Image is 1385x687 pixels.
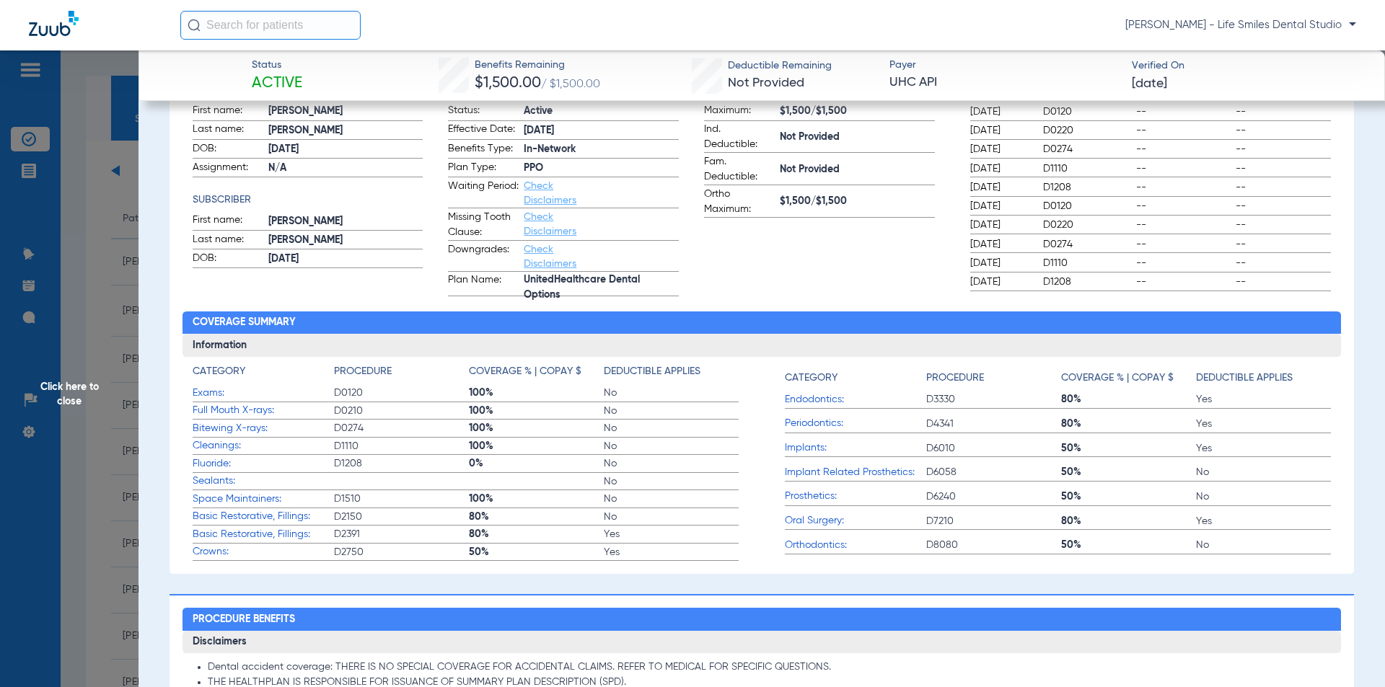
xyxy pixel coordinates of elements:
[1236,142,1331,156] span: --
[1236,180,1331,195] span: --
[604,364,739,384] app-breakdown-title: Deductible Applies
[926,538,1061,552] span: D8080
[193,403,334,418] span: Full Mouth X-rays:
[193,364,245,379] h4: Category
[1061,441,1196,456] span: 50%
[448,160,519,177] span: Plan Type:
[1043,218,1131,232] span: D0220
[1061,514,1196,528] span: 80%
[334,456,469,471] span: D1208
[970,161,1031,176] span: [DATE]
[193,160,263,177] span: Assignment:
[970,237,1031,252] span: [DATE]
[193,527,334,542] span: Basic Restorative, Fillings:
[1043,142,1131,156] span: D0274
[1236,105,1331,119] span: --
[970,218,1031,232] span: [DATE]
[1196,371,1293,386] h4: Deductible Applies
[970,180,1031,195] span: [DATE]
[469,456,604,471] span: 0%
[193,141,263,159] span: DOB:
[970,123,1031,138] span: [DATE]
[970,105,1031,119] span: [DATE]
[785,440,926,456] span: Implants:
[926,364,1061,391] app-breakdown-title: Procedure
[448,210,519,240] span: Missing Tooth Clause:
[604,545,739,559] span: Yes
[524,123,679,138] span: [DATE]
[334,421,469,435] span: D0274
[604,386,739,400] span: No
[1196,465,1331,479] span: No
[926,465,1061,479] span: D6058
[475,58,600,73] span: Benefits Remaining
[1061,465,1196,479] span: 50%
[193,232,263,249] span: Last name:
[604,527,739,541] span: Yes
[1136,199,1231,213] span: --
[604,421,739,435] span: No
[704,122,775,152] span: Ind. Deductible:
[780,194,935,209] span: $1,500/$1,500
[193,122,263,139] span: Last name:
[926,371,984,386] h4: Procedure
[1236,161,1331,176] span: --
[334,386,469,400] span: D0120
[183,334,1342,357] h3: Information
[524,212,576,236] a: Check Disclaimers
[604,364,700,379] h4: Deductible Applies
[524,161,679,176] span: PPO
[889,58,1120,73] span: Payer
[188,19,201,32] img: Search Icon
[1043,180,1131,195] span: D1208
[268,161,423,176] span: N/A
[1061,392,1196,407] span: 80%
[1136,275,1231,289] span: --
[268,104,423,119] span: [PERSON_NAME]
[604,492,739,506] span: No
[469,545,604,559] span: 50%
[448,272,519,296] span: Plan Name:
[252,74,302,94] span: Active
[785,489,926,504] span: Prosthetics:
[1196,538,1331,552] span: No
[785,371,837,386] h4: Category
[1196,489,1331,504] span: No
[469,439,604,453] span: 100%
[1313,618,1385,687] div: Chat Widget
[728,58,832,74] span: Deductible Remaining
[334,439,469,453] span: D1110
[926,489,1061,504] span: D6240
[268,214,423,229] span: [PERSON_NAME]
[469,404,604,418] span: 100%
[970,142,1031,156] span: [DATE]
[448,179,519,208] span: Waiting Period:
[604,404,739,418] span: No
[334,364,392,379] h4: Procedure
[1061,364,1196,391] app-breakdown-title: Coverage % | Copay $
[524,244,576,269] a: Check Disclaimers
[268,252,423,267] span: [DATE]
[1043,256,1131,270] span: D1110
[926,392,1061,407] span: D3330
[268,123,423,138] span: [PERSON_NAME]
[475,76,541,91] span: $1,500.00
[926,417,1061,431] span: D4341
[780,130,935,145] span: Not Provided
[1236,123,1331,138] span: --
[926,514,1061,528] span: D7210
[785,513,926,528] span: Oral Surgery:
[1136,218,1231,232] span: --
[970,199,1031,213] span: [DATE]
[193,438,334,453] span: Cleanings:
[1061,371,1174,386] h4: Coverage % | Copay $
[1136,180,1231,195] span: --
[1236,275,1331,289] span: --
[785,465,926,480] span: Implant Related Prosthetics:
[785,364,926,391] app-breakdown-title: Category
[785,538,926,553] span: Orthodontics:
[604,439,739,453] span: No
[448,103,519,120] span: Status:
[193,213,263,230] span: First name:
[183,311,1342,334] h2: Coverage Summary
